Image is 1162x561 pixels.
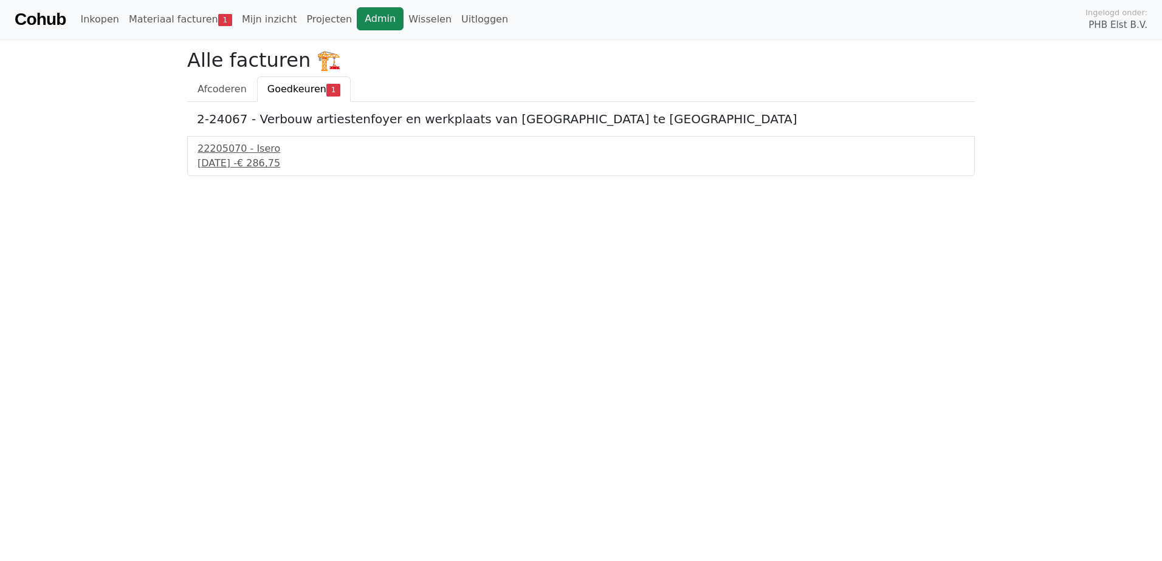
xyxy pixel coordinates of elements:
[456,7,513,32] a: Uitloggen
[197,112,965,126] h5: 2-24067 - Verbouw artiestenfoyer en werkplaats van [GEOGRAPHIC_DATA] te [GEOGRAPHIC_DATA]
[15,5,66,34] a: Cohub
[218,14,232,26] span: 1
[404,7,456,32] a: Wisselen
[237,7,302,32] a: Mijn inzicht
[187,76,257,102] a: Afcoderen
[124,7,237,32] a: Materiaal facturen1
[257,76,351,102] a: Goedkeuren1
[75,7,123,32] a: Inkopen
[1085,7,1147,18] span: Ingelogd onder:
[198,141,964,171] a: 22205070 - Isero[DATE] -€ 286,75
[237,157,280,169] span: € 286,75
[267,83,326,95] span: Goedkeuren
[1088,18,1147,32] span: PHB Elst B.V.
[198,156,964,171] div: [DATE] -
[326,84,340,96] span: 1
[187,49,975,72] h2: Alle facturen 🏗️
[357,7,404,30] a: Admin
[301,7,357,32] a: Projecten
[198,83,247,95] span: Afcoderen
[198,141,964,156] div: 22205070 - Isero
